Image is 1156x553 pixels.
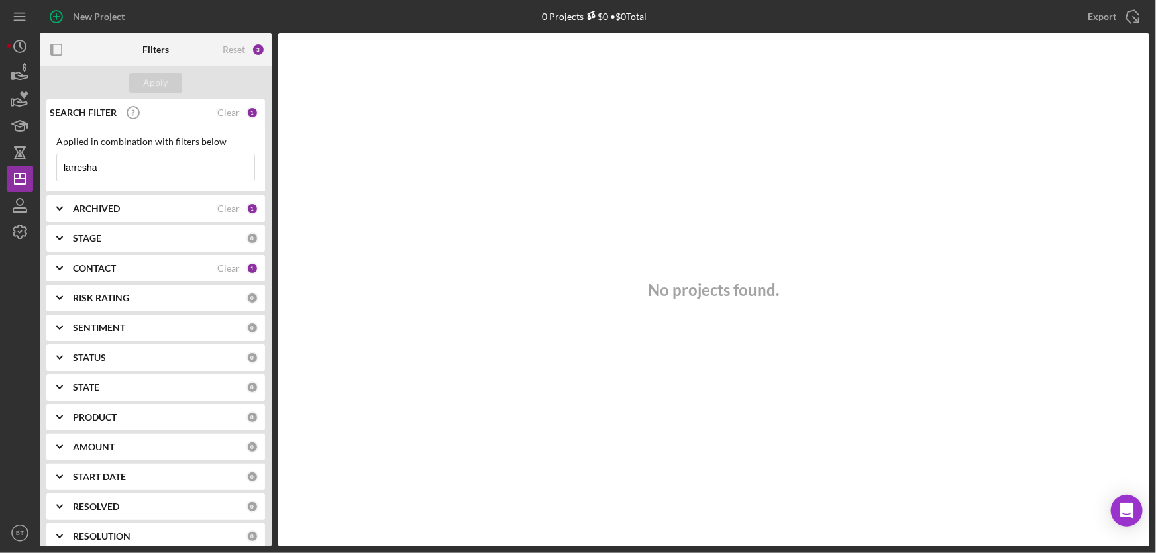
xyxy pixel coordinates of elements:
[246,381,258,393] div: 0
[246,530,258,542] div: 0
[246,471,258,483] div: 0
[223,44,245,55] div: Reset
[144,73,168,93] div: Apply
[217,107,240,118] div: Clear
[252,43,265,56] div: 3
[1075,3,1149,30] button: Export
[73,501,119,512] b: RESOLVED
[129,73,182,93] button: Apply
[73,3,125,30] div: New Project
[56,136,255,147] div: Applied in combination with filters below
[73,263,116,274] b: CONTACT
[246,441,258,453] div: 0
[73,233,101,244] b: STAGE
[73,442,115,452] b: AMOUNT
[246,292,258,304] div: 0
[246,262,258,274] div: 1
[584,11,608,22] div: $0
[542,11,647,22] div: 0 Projects • $0 Total
[1088,3,1116,30] div: Export
[73,293,129,303] b: RISK RATING
[142,44,169,55] b: Filters
[73,203,120,214] b: ARCHIVED
[73,412,117,423] b: PRODUCT
[246,501,258,513] div: 0
[1111,495,1143,527] div: Open Intercom Messenger
[649,281,780,299] h3: No projects found.
[50,107,117,118] b: SEARCH FILTER
[246,352,258,364] div: 0
[7,520,33,546] button: BT
[73,382,99,393] b: STATE
[16,530,24,537] text: BT
[40,3,138,30] button: New Project
[246,107,258,119] div: 1
[73,352,106,363] b: STATUS
[246,322,258,334] div: 0
[246,232,258,244] div: 0
[246,411,258,423] div: 0
[217,203,240,214] div: Clear
[73,472,126,482] b: START DATE
[217,263,240,274] div: Clear
[246,203,258,215] div: 1
[73,323,125,333] b: SENTIMENT
[73,531,131,542] b: RESOLUTION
